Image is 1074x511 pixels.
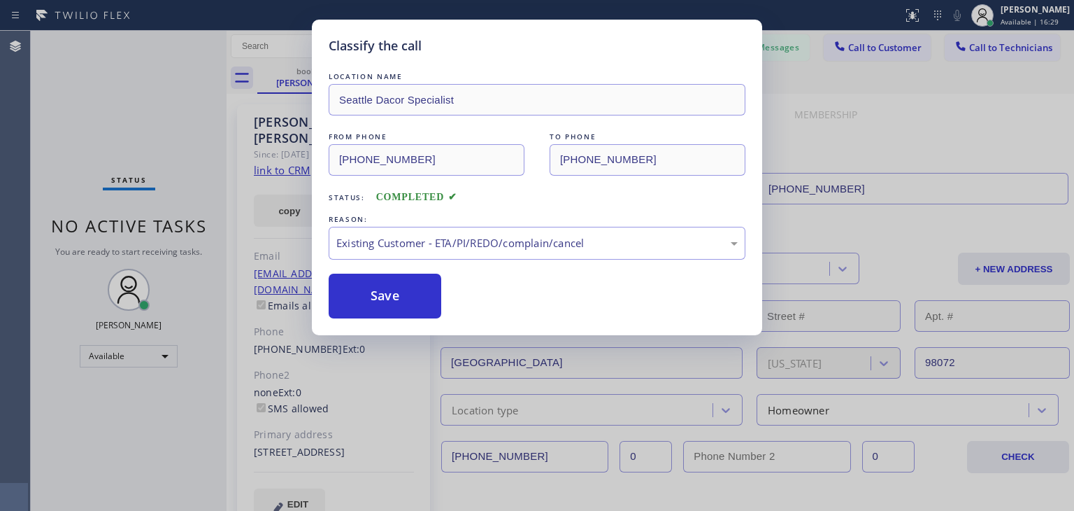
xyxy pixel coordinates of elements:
[329,192,365,202] span: Status:
[550,129,745,144] div: TO PHONE
[336,235,738,251] div: Existing Customer - ETA/PI/REDO/complain/cancel
[329,69,745,84] div: LOCATION NAME
[329,144,524,176] input: From phone
[376,192,457,202] span: COMPLETED
[329,274,441,318] button: Save
[329,36,422,55] h5: Classify the call
[550,144,745,176] input: To phone
[329,212,745,227] div: REASON:
[329,129,524,144] div: FROM PHONE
